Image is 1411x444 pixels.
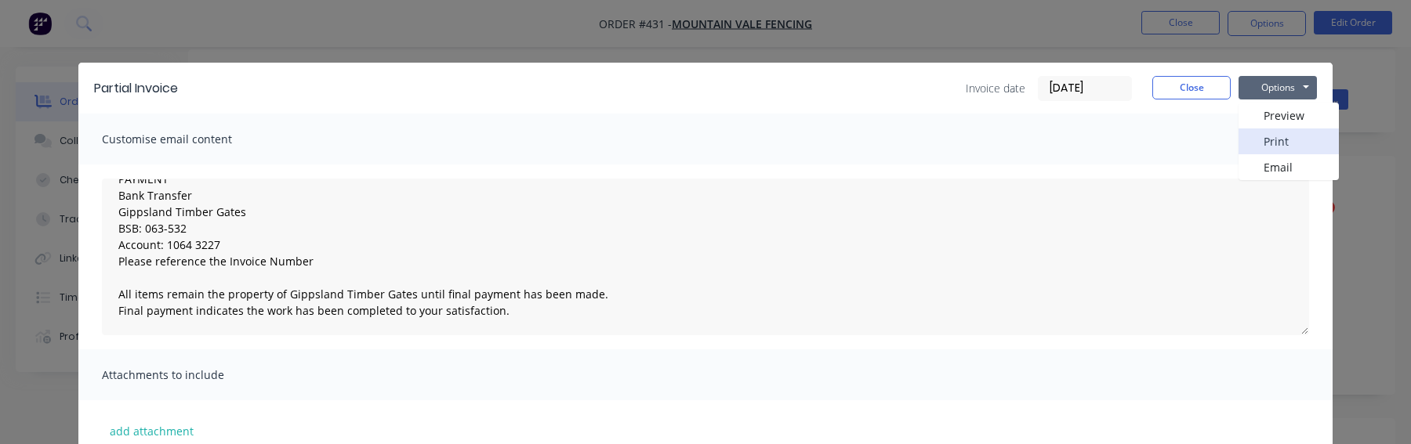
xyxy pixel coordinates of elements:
[102,128,274,150] span: Customise email content
[102,179,1309,335] textarea: Hi , Please find a partial invoice attached to this email for a 50% deposit. To view your order o...
[1239,128,1339,154] button: Print
[1152,76,1231,99] button: Close
[1239,154,1339,180] button: Email
[102,364,274,386] span: Attachments to include
[94,79,178,98] div: Partial Invoice
[102,419,201,442] button: add attachment
[1239,76,1317,99] button: Options
[1239,103,1339,128] button: Preview
[966,80,1025,96] span: Invoice date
